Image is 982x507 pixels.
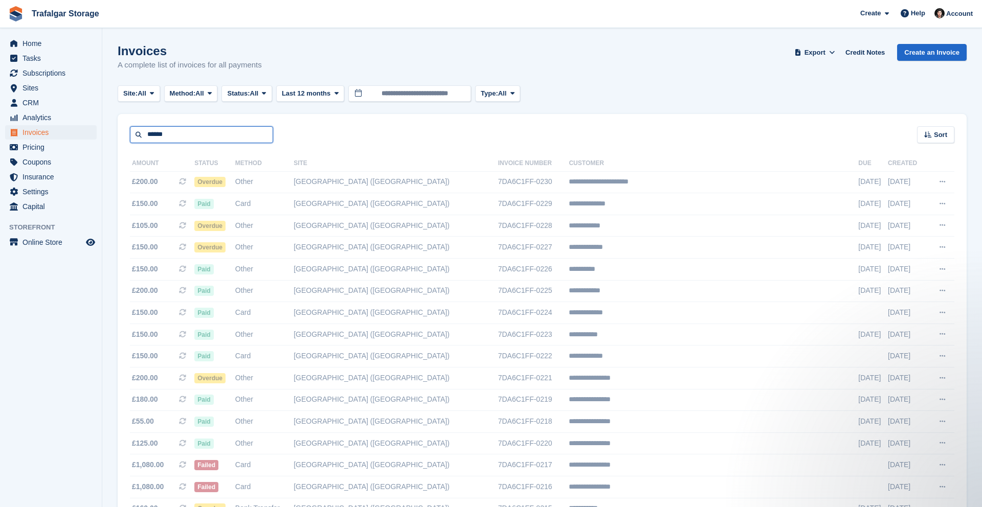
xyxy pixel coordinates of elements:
[23,170,84,184] span: Insurance
[934,8,945,18] img: Henry Summers
[23,155,84,169] span: Coupons
[792,44,837,61] button: Export
[5,66,97,80] a: menu
[118,59,262,71] p: A complete list of invoices for all payments
[5,140,97,154] a: menu
[5,170,97,184] a: menu
[23,199,84,214] span: Capital
[23,140,84,154] span: Pricing
[28,5,103,22] a: Trafalgar Storage
[5,110,97,125] a: menu
[5,36,97,51] a: menu
[841,44,889,61] a: Credit Notes
[23,185,84,199] span: Settings
[5,51,97,65] a: menu
[23,235,84,249] span: Online Store
[5,96,97,110] a: menu
[5,235,97,249] a: menu
[8,6,24,21] img: stora-icon-8386f47178a22dfd0bd8f6a31ec36ba5ce8667c1dd55bd0f319d3a0aa187defe.svg
[897,44,967,61] a: Create an Invoice
[5,125,97,140] a: menu
[118,44,262,58] h1: Invoices
[5,199,97,214] a: menu
[23,66,84,80] span: Subscriptions
[805,48,825,58] span: Export
[9,222,102,233] span: Storefront
[23,51,84,65] span: Tasks
[5,155,97,169] a: menu
[84,236,97,248] a: Preview store
[23,81,84,95] span: Sites
[911,8,925,18] span: Help
[5,81,97,95] a: menu
[860,8,881,18] span: Create
[23,36,84,51] span: Home
[5,185,97,199] a: menu
[23,96,84,110] span: CRM
[946,9,973,19] span: Account
[23,110,84,125] span: Analytics
[23,125,84,140] span: Invoices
